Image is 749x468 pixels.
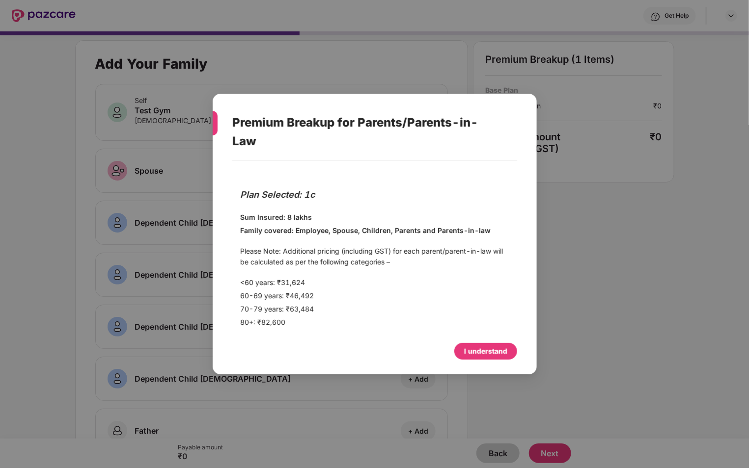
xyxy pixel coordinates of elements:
p: Please Note: Additional pricing (including GST) for each parent/parent-in-law will be calculated ... [240,246,509,267]
div: I understand [464,346,507,357]
p: 80+: ₹82,600 [240,317,509,328]
p: Family covered: Employee, Spouse, Children, Parents and Parents-in-law [240,225,509,236]
p: <60 years: ₹31,624 [240,277,509,288]
p: Plan Selected: 1c [240,188,509,202]
p: 60-69 years: ₹46,492 [240,290,509,301]
div: Premium Breakup for Parents/Parents-in-Law [232,104,494,160]
p: Sum Insured: 8 lakhs [240,212,509,223]
p: 70-79 years: ₹63,484 [240,304,509,314]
